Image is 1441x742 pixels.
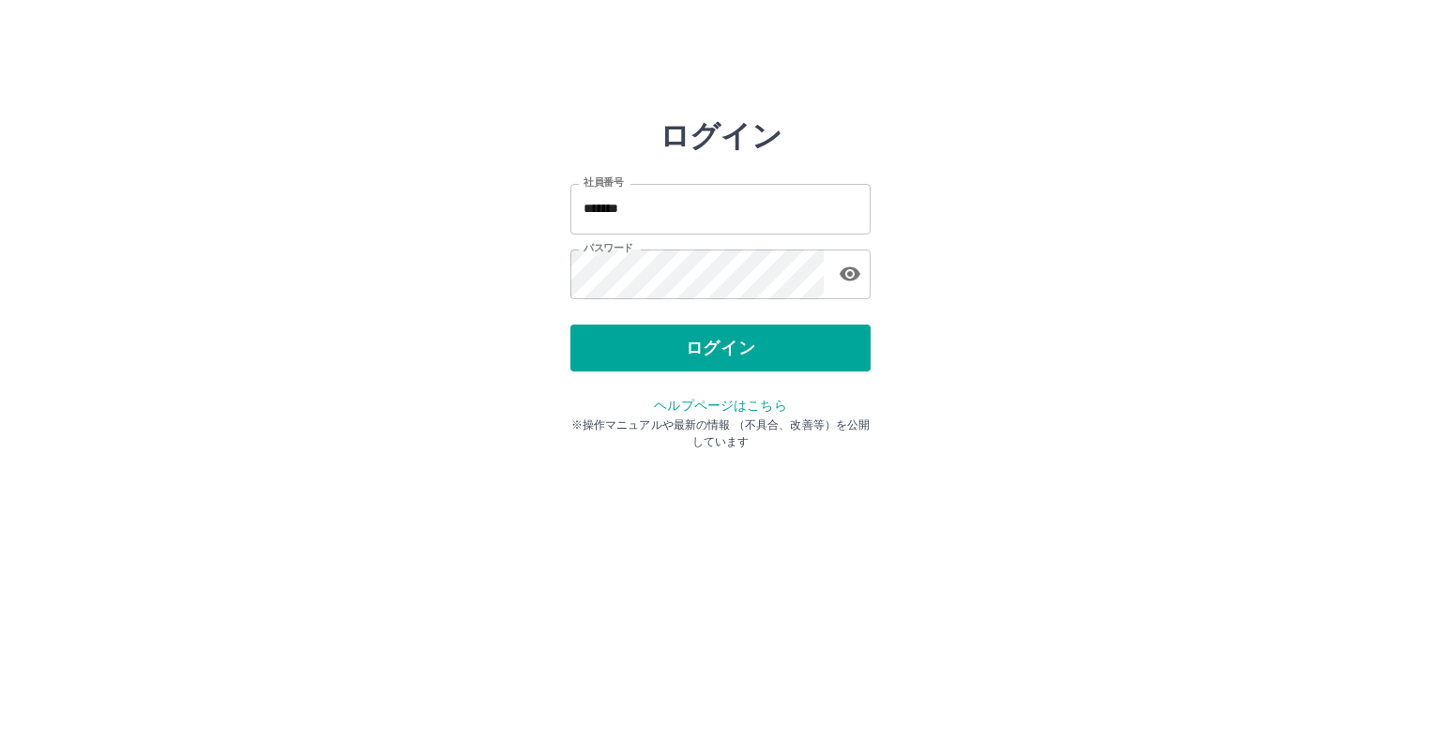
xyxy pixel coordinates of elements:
label: 社員番号 [584,175,623,189]
label: パスワード [584,241,633,255]
h2: ログイン [660,118,782,154]
a: ヘルプページはこちら [654,398,786,413]
p: ※操作マニュアルや最新の情報 （不具合、改善等）を公開しています [570,416,871,450]
button: ログイン [570,325,871,371]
